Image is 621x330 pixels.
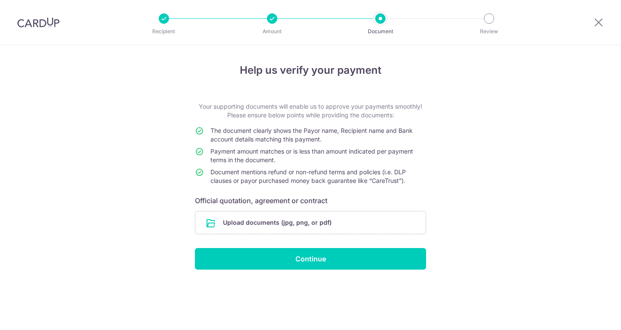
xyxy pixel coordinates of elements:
[210,148,413,163] span: Payment amount matches or is less than amount indicated per payment terms in the document.
[566,304,612,326] iframe: Opens a widget where you can find more information
[17,17,60,28] img: CardUp
[195,248,426,270] input: Continue
[132,27,196,36] p: Recipient
[457,27,521,36] p: Review
[348,27,412,36] p: Document
[210,168,406,184] span: Document mentions refund or non-refund terms and policies (i.e. DLP clauses or payor purchased mo...
[195,63,426,78] h4: Help us verify your payment
[210,127,413,143] span: The document clearly shows the Payor name, Recipient name and Bank account details matching this ...
[195,195,426,206] h6: Official quotation, agreement or contract
[195,211,426,234] div: Upload documents (jpg, png, or pdf)
[195,102,426,119] p: Your supporting documents will enable us to approve your payments smoothly! Please ensure below p...
[240,27,304,36] p: Amount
